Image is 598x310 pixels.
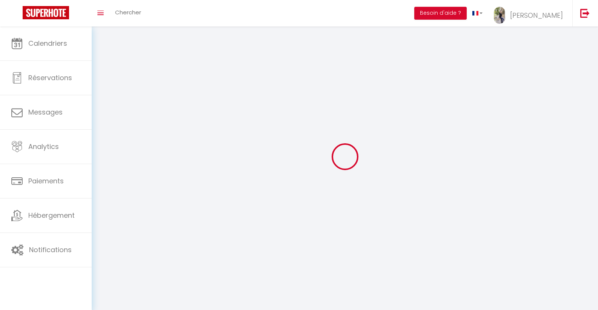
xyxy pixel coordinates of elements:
[28,107,63,117] span: Messages
[28,211,75,220] span: Hébergement
[510,11,563,20] span: [PERSON_NAME]
[23,6,69,19] img: Super Booking
[28,39,67,48] span: Calendriers
[115,8,141,16] span: Chercher
[28,176,64,186] span: Paiements
[29,245,72,254] span: Notifications
[6,3,29,26] button: Ouvrir le widget de chat LiveChat
[414,7,467,20] button: Besoin d'aide ?
[28,73,72,82] span: Réservations
[580,8,590,18] img: logout
[28,142,59,151] span: Analytics
[494,7,505,24] img: ...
